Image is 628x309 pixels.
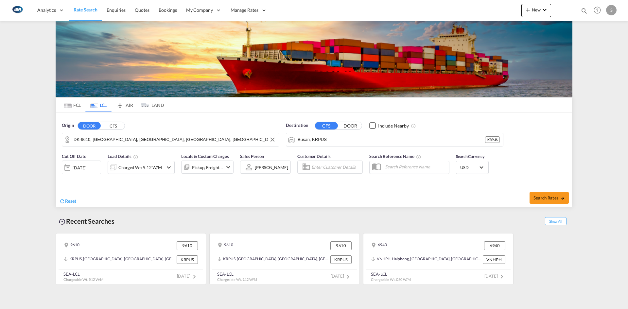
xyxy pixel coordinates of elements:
[74,7,97,12] span: Rate Search
[186,7,213,13] span: My Company
[64,241,79,250] div: 9610
[371,277,411,282] span: Chargeable Wt. 0.60 W/M
[62,154,86,159] span: Cut Off Date
[592,5,603,16] span: Help
[484,273,506,279] span: [DATE]
[533,195,565,200] span: Search Rates
[369,122,409,129] md-checkbox: Checkbox No Ink
[330,255,352,264] div: KRPUS
[254,163,289,172] md-select: Sales Person: Sofie Schumacher
[524,7,549,12] span: New
[59,198,65,204] md-icon: icon-refresh
[135,7,149,13] span: Quotes
[190,273,198,281] md-icon: icon-chevron-right
[240,154,264,159] span: Sales Person
[330,241,352,250] div: 9610
[382,162,449,172] input: Search Reference Name
[315,122,338,129] button: CFS
[181,161,234,174] div: Pickup Freight Origin Origin Custom Destinationicon-chevron-down
[363,233,514,285] recent-search-card: 6940 6940VNHPH, Haiphong, [GEOGRAPHIC_DATA], [GEOGRAPHIC_DATA], [GEOGRAPHIC_DATA] VNHPHSEA-LCL Ch...
[524,6,532,14] md-icon: icon-plus 400-fg
[107,7,126,13] span: Enquiries
[224,163,232,171] md-icon: icon-chevron-down
[56,112,572,207] div: Origin DOOR CFS DK-9610, Alstrup, Boldrup, Bonderup, Bradstrup, Brorstrup, Durup, Elbjerg, Fyrkil...
[59,98,164,112] md-pagination-wrapper: Use the left and right arrow keys to navigate between tabs
[416,154,421,160] md-icon: Your search will be saved by the below given name
[138,98,164,112] md-tab-item: LAND
[369,154,421,159] span: Search Reference Name
[344,273,352,281] md-icon: icon-chevron-right
[62,133,279,146] md-input-container: DK-9610, Alstrup, Boldrup, Bonderup, Bradstrup, Brorstrup, Durup, Elbjerg, Fyrkilde, Gammel Noera...
[62,161,101,174] div: [DATE]
[181,154,229,159] span: Locals & Custom Charges
[177,255,198,264] div: KRPUS
[73,165,86,171] div: [DATE]
[592,5,606,16] div: Help
[108,161,175,174] div: Charged Wt: 9.12 W/Micon-chevron-down
[378,123,409,129] div: Include Nearby
[485,136,500,143] div: KRPUS
[112,98,138,112] md-tab-item: AIR
[177,241,198,250] div: 9610
[298,135,485,145] input: Search by Port
[59,98,85,112] md-tab-item: FCL
[159,7,177,13] span: Bookings
[56,21,572,97] img: LCL+%26+FCL+BACKGROUND.png
[65,198,76,204] span: Reset
[64,255,175,264] div: KRPUS, Busan, Korea, Republic of, Greater China & Far East Asia, Asia Pacific
[530,192,569,204] button: Search Ratesicon-arrow-right
[63,277,103,282] span: Chargeable Wt. 9.12 W/M
[331,273,352,279] span: [DATE]
[460,164,479,170] span: USD
[541,6,549,14] md-icon: icon-chevron-down
[371,255,481,264] div: VNHPH, Haiphong, Viet Nam, South East Asia, Asia Pacific
[231,7,258,13] span: Manage Rates
[268,135,277,145] button: Clear Input
[116,101,124,106] md-icon: icon-airplane
[59,198,76,205] div: icon-refreshReset
[62,122,74,129] span: Origin
[606,5,617,15] div: S
[177,273,198,279] span: [DATE]
[311,162,360,172] input: Enter Customer Details
[217,277,257,282] span: Chargeable Wt. 9.12 W/M
[483,255,505,264] div: VNHPH
[560,196,565,200] md-icon: icon-arrow-right
[37,7,56,13] span: Analytics
[286,133,503,146] md-input-container: Busan, KRPUS
[286,122,308,129] span: Destination
[218,255,329,264] div: KRPUS, Busan, Korea, Republic of, Greater China & Far East Asia, Asia Pacific
[581,7,588,17] div: icon-magnify
[78,122,101,129] button: DOOR
[411,123,416,129] md-icon: Unchecked: Ignores neighbouring ports when fetching rates.Checked : Includes neighbouring ports w...
[165,163,173,171] md-icon: icon-chevron-down
[10,3,25,18] img: 1aa151c0c08011ec8d6f413816f9a227.png
[102,122,125,129] button: CFS
[58,218,66,226] md-icon: icon-backup-restore
[297,154,330,159] span: Customer Details
[456,154,484,159] span: Search Currency
[218,241,233,250] div: 9610
[62,174,67,182] md-datepicker: Select
[255,165,288,170] div: [PERSON_NAME]
[339,122,362,129] button: DOOR
[118,163,162,172] div: Charged Wt: 9.12 W/M
[74,135,276,145] input: Search by Door
[133,154,138,160] md-icon: Chargeable Weight
[498,273,506,281] md-icon: icon-chevron-right
[63,271,103,277] div: SEA-LCL
[108,154,138,159] span: Load Details
[521,4,551,17] button: icon-plus 400-fgNewicon-chevron-down
[192,163,223,172] div: Pickup Freight Origin Origin Custom Destination
[460,163,485,172] md-select: Select Currency: $ USDUnited States Dollar
[209,233,360,285] recent-search-card: 9610 9610KRPUS, [GEOGRAPHIC_DATA], [GEOGRAPHIC_DATA], [GEOGRAPHIC_DATA], [GEOGRAPHIC_DATA] & [GEO...
[545,217,567,225] span: Show All
[371,241,387,250] div: 6940
[85,98,112,112] md-tab-item: LCL
[56,233,206,285] recent-search-card: 9610 9610KRPUS, [GEOGRAPHIC_DATA], [GEOGRAPHIC_DATA], [GEOGRAPHIC_DATA], [GEOGRAPHIC_DATA] & [GEO...
[484,241,505,250] div: 6940
[581,7,588,14] md-icon: icon-magnify
[371,271,411,277] div: SEA-LCL
[217,271,257,277] div: SEA-LCL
